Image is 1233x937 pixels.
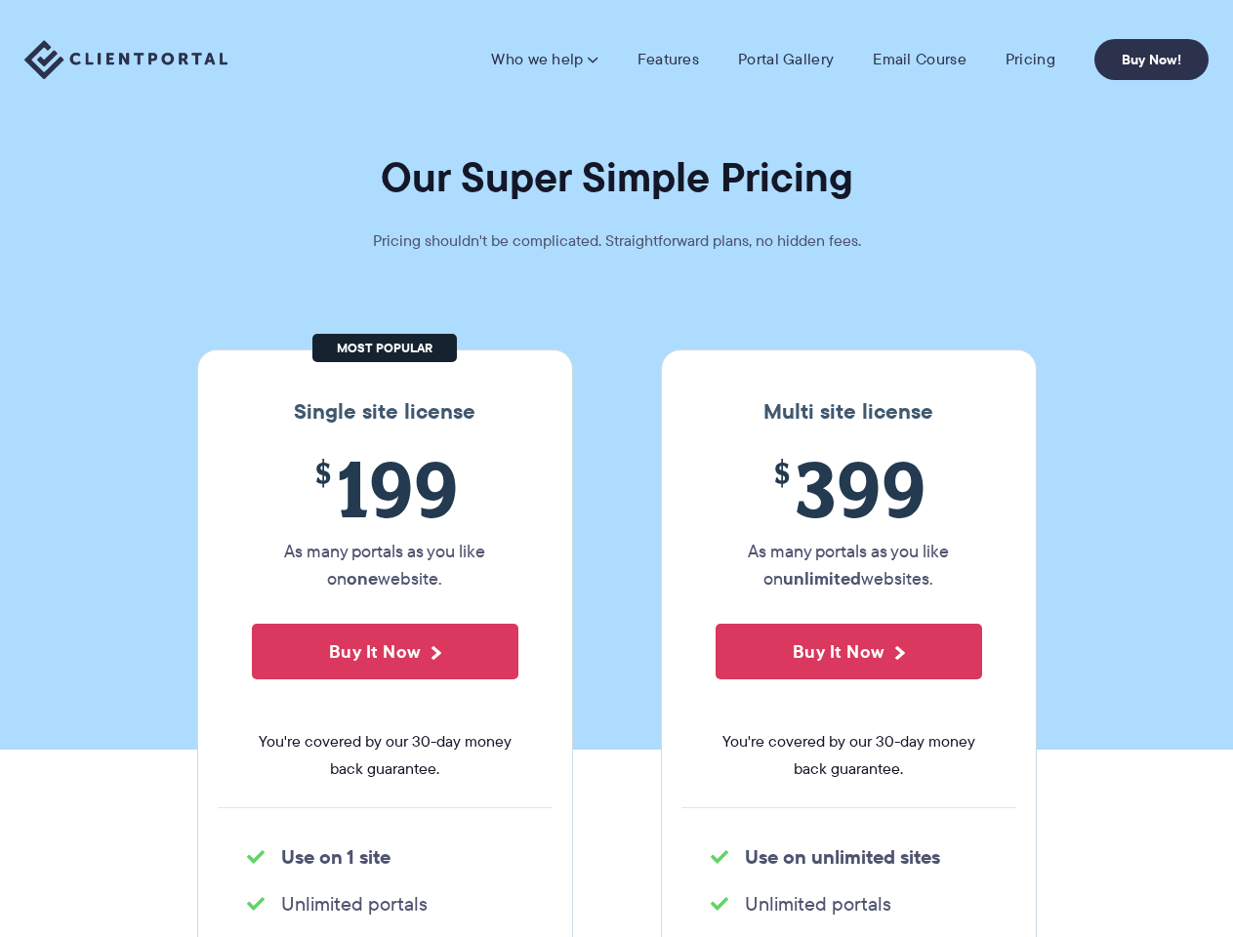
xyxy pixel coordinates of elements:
[711,890,987,917] li: Unlimited portals
[1006,50,1055,69] a: Pricing
[324,227,910,255] p: Pricing shouldn't be complicated. Straightforward plans, no hidden fees.
[252,538,518,592] p: As many portals as you like on website.
[716,538,982,592] p: As many portals as you like on websites.
[783,565,861,591] strong: unlimited
[637,50,699,69] a: Features
[1094,39,1209,80] a: Buy Now!
[247,890,523,917] li: Unlimited portals
[738,50,834,69] a: Portal Gallery
[716,728,982,783] span: You're covered by our 30-day money back guarantee.
[281,842,390,872] strong: Use on 1 site
[716,624,982,679] button: Buy It Now
[218,399,553,425] h3: Single site license
[681,399,1016,425] h3: Multi site license
[873,50,966,69] a: Email Course
[716,444,982,533] span: 399
[491,50,597,69] a: Who we help
[252,728,518,783] span: You're covered by our 30-day money back guarantee.
[347,565,378,591] strong: one
[745,842,940,872] strong: Use on unlimited sites
[252,444,518,533] span: 199
[252,624,518,679] button: Buy It Now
